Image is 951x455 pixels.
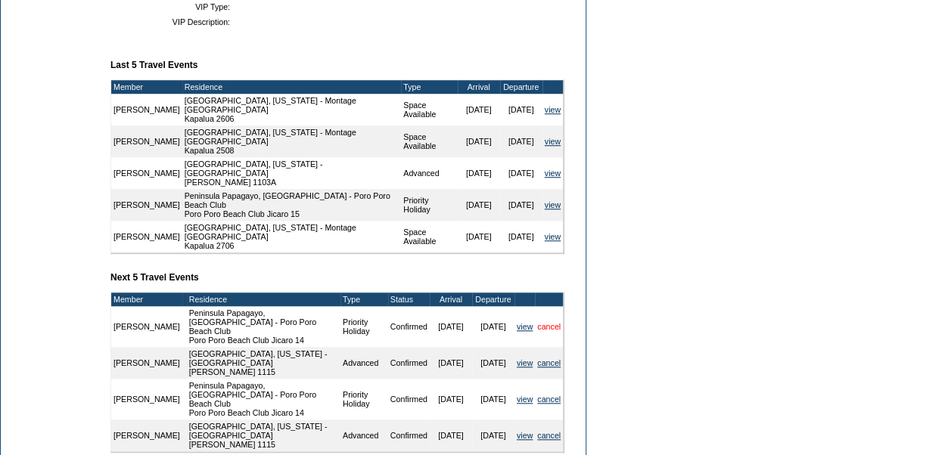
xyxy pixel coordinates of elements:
td: Arrival [458,80,500,94]
td: Priority Holiday [340,306,388,347]
td: [PERSON_NAME] [111,221,182,252]
td: [PERSON_NAME] [111,157,182,189]
td: Confirmed [388,419,430,451]
td: Member [111,292,182,306]
td: Residence [187,292,340,306]
a: view [545,169,561,178]
a: cancel [537,395,561,404]
td: [GEOGRAPHIC_DATA], [US_STATE] - [GEOGRAPHIC_DATA] [PERSON_NAME] 1115 [187,347,340,379]
td: Confirmed [388,306,430,347]
td: [GEOGRAPHIC_DATA], [US_STATE] - Montage [GEOGRAPHIC_DATA] Kapalua 2508 [182,125,402,157]
td: [DATE] [500,221,542,252]
td: Peninsula Papagayo, [GEOGRAPHIC_DATA] - Poro Poro Beach Club Poro Poro Beach Club Jicaro 15 [182,189,402,221]
a: view [517,431,533,440]
a: cancel [537,431,561,440]
b: Last 5 Travel Events [110,60,197,70]
td: Space Available [401,125,457,157]
td: Space Available [401,221,457,252]
td: Peninsula Papagayo, [GEOGRAPHIC_DATA] - Poro Poro Beach Club Poro Poro Beach Club Jicaro 14 [187,306,340,347]
td: [PERSON_NAME] [111,419,182,451]
a: cancel [537,322,561,331]
td: [DATE] [458,221,500,252]
a: view [545,200,561,209]
td: [DATE] [458,94,500,125]
td: [DATE] [500,157,542,189]
td: [DATE] [500,94,542,125]
td: Residence [182,80,402,94]
td: Type [401,80,457,94]
td: [DATE] [458,157,500,189]
td: [PERSON_NAME] [111,94,182,125]
td: [PERSON_NAME] [111,125,182,157]
b: Next 5 Travel Events [110,272,199,283]
a: view [517,322,533,331]
td: [DATE] [500,125,542,157]
td: Arrival [430,292,472,306]
td: [DATE] [430,347,472,379]
td: Departure [500,80,542,94]
a: view [517,395,533,404]
td: Advanced [340,347,388,379]
td: [PERSON_NAME] [111,306,182,347]
td: Priority Holiday [401,189,457,221]
td: [DATE] [472,379,514,419]
td: Status [388,292,430,306]
td: [DATE] [430,306,472,347]
td: [DATE] [472,419,514,451]
td: [GEOGRAPHIC_DATA], [US_STATE] - [GEOGRAPHIC_DATA] [PERSON_NAME] 1115 [187,419,340,451]
a: view [517,358,533,367]
a: view [545,105,561,114]
a: view [545,232,561,241]
td: [DATE] [430,379,472,419]
a: cancel [537,358,561,367]
td: [GEOGRAPHIC_DATA], [US_STATE] - [GEOGRAPHIC_DATA] [PERSON_NAME] 1103A [182,157,402,189]
td: Advanced [340,419,388,451]
td: [GEOGRAPHIC_DATA], [US_STATE] - Montage [GEOGRAPHIC_DATA] Kapalua 2706 [182,221,402,252]
td: [PERSON_NAME] [111,189,182,221]
td: Priority Holiday [340,379,388,419]
td: [DATE] [472,347,514,379]
td: [DATE] [458,189,500,221]
td: [DATE] [472,306,514,347]
td: Space Available [401,94,457,125]
a: view [545,137,561,146]
td: Departure [472,292,514,306]
td: [DATE] [430,419,472,451]
td: [GEOGRAPHIC_DATA], [US_STATE] - Montage [GEOGRAPHIC_DATA] Kapalua 2606 [182,94,402,125]
td: [DATE] [458,125,500,157]
td: Confirmed [388,379,430,419]
td: Type [340,292,388,306]
td: [PERSON_NAME] [111,379,182,419]
td: Confirmed [388,347,430,379]
td: VIP Type: [117,2,230,11]
td: [PERSON_NAME] [111,347,182,379]
td: Member [111,80,182,94]
td: VIP Description: [117,17,230,26]
td: Peninsula Papagayo, [GEOGRAPHIC_DATA] - Poro Poro Beach Club Poro Poro Beach Club Jicaro 14 [187,379,340,419]
td: Advanced [401,157,457,189]
td: [DATE] [500,189,542,221]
